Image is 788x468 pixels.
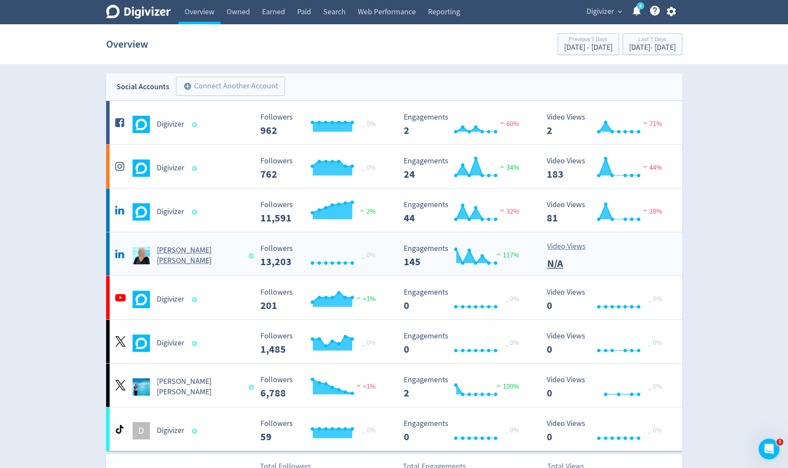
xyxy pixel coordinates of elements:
span: _ 0% [505,295,519,303]
div: [DATE] - [DATE] [564,44,613,52]
div: Previous 7 Days [564,36,613,44]
h5: Digivizer [157,426,184,436]
span: _ 0% [362,338,376,347]
h5: [PERSON_NAME] [PERSON_NAME] [157,377,241,397]
a: Connect Another Account [169,78,285,96]
h1: Overview [106,30,148,58]
svg: Video Views 81 [542,201,672,224]
svg: Engagements 0 [399,419,529,442]
img: Digivizer undefined [133,116,150,133]
span: _ 0% [505,426,519,435]
svg: Followers --- [256,332,386,355]
svg: Video Views 0 [542,419,672,442]
img: positive-performance.svg [354,295,363,301]
span: Data last synced: 29 Sep 2025, 9:02am (AEST) [192,429,199,433]
svg: Followers --- [256,288,386,311]
span: Data last synced: 28 Sep 2025, 11:02pm (AEST) [192,341,199,346]
span: 71% [641,120,662,128]
a: Emma Lo Russo undefined[PERSON_NAME] [PERSON_NAME] Followers --- _ 0% Followers 13,203 Engagement... [106,232,682,276]
h5: Digivizer [157,294,184,305]
svg: Engagements 2 [399,376,529,399]
span: add_circle [183,82,192,91]
span: _ 0% [362,163,376,172]
span: Data last synced: 29 Sep 2025, 4:02pm (AEST) [249,385,256,390]
button: Digivizer [584,5,624,19]
svg: Followers --- [256,244,386,267]
span: Data last synced: 29 Sep 2025, 10:01am (AEST) [192,210,199,214]
span: Digivizer [587,5,614,19]
span: Data last synced: 29 Sep 2025, 10:01am (AEST) [192,166,199,171]
svg: Followers --- [256,419,386,442]
span: 32% [498,207,519,216]
button: Connect Another Account [176,77,285,96]
a: 5 [637,2,644,10]
span: <1% [354,295,376,303]
div: Social Accounts [117,81,169,93]
a: Digivizer undefinedDigivizer Followers --- Followers 11,591 2% Engagements 44 Engagements 44 32% ... [106,188,682,232]
a: Digivizer undefinedDigivizer Followers --- _ 0% Followers 1,485 Engagements 0 Engagements 0 _ 0% ... [106,320,682,363]
svg: Video Views 2 [542,113,672,136]
img: negative-performance.svg [498,207,506,214]
p: N/A [547,256,597,271]
svg: Video Views 183 [542,157,672,180]
img: Digivizer undefined [133,291,150,308]
a: Digivizer undefinedDigivizer Followers --- _ 0% Followers 762 Engagements 24 Engagements 24 34% V... [106,145,682,188]
span: _ 0% [648,426,662,435]
svg: Engagements 145 [399,244,529,267]
div: [DATE] - [DATE] [629,44,676,52]
span: _ 0% [648,382,662,391]
iframe: Intercom live chat [759,439,779,459]
span: 2% [358,207,376,216]
svg: Engagements 2 [399,113,529,136]
text: 5 [639,3,641,9]
img: negative-performance.svg [641,163,649,170]
span: Data last synced: 29 Sep 2025, 10:01am (AEST) [192,122,199,127]
img: negative-performance.svg [641,120,649,126]
img: positive-performance.svg [494,251,503,257]
svg: Followers --- [256,376,386,399]
svg: Engagements 0 [399,288,529,311]
span: _ 0% [648,295,662,303]
img: negative-performance.svg [498,120,506,126]
span: 117% [494,251,519,260]
svg: Followers --- [256,157,386,180]
span: 44% [641,163,662,172]
img: Digivizer undefined [133,159,150,177]
svg: Engagements 24 [399,157,529,180]
img: Digivizer undefined [133,203,150,221]
button: Last 7 Days[DATE]- [DATE] [623,33,682,55]
img: negative-performance.svg [354,382,363,389]
img: Emma Lo Russo undefined [133,378,150,396]
a: Emma Lo Russo undefined[PERSON_NAME] [PERSON_NAME] Followers --- Followers 6,788 <1% Engagements ... [106,364,682,407]
span: 1 [776,439,783,445]
span: _ 0% [648,338,662,347]
img: Digivizer undefined [133,335,150,352]
img: Emma Lo Russo undefined [133,247,150,264]
a: Digivizer undefinedDigivizer Followers --- _ 0% Followers 962 Engagements 2 Engagements 2 60% Vid... [106,101,682,144]
span: _ 0% [505,338,519,347]
svg: Video Views 0 [542,376,672,399]
svg: Engagements 44 [399,201,529,224]
img: positive-performance.svg [494,382,503,389]
span: expand_more [616,8,624,16]
h5: Digivizer [157,163,184,173]
a: Digivizer undefinedDigivizer Followers --- Followers 201 <1% Engagements 0 Engagements 0 _ 0% Vid... [106,276,682,319]
div: Last 7 Days [629,36,676,44]
span: 34% [498,163,519,172]
svg: Video Views 0 [542,332,672,355]
span: 60% [498,120,519,128]
button: Previous 7 Days[DATE] - [DATE] [558,33,619,55]
span: Data last synced: 29 Sep 2025, 4:02am (AEST) [192,297,199,302]
span: _ 0% [362,120,376,128]
img: positive-performance.svg [498,163,506,170]
h5: Digivizer [157,119,184,130]
span: 28% [641,207,662,216]
img: positive-performance.svg [358,207,366,214]
svg: Followers --- [256,201,386,224]
a: DDigivizer Followers --- _ 0% Followers 59 Engagements 0 Engagements 0 _ 0% Video Views 0 Video V... [106,407,682,451]
span: _ 0% [362,251,376,260]
span: <1% [354,382,376,391]
svg: Followers --- [256,113,386,136]
div: D [133,422,150,439]
svg: Engagements 0 [399,332,529,355]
